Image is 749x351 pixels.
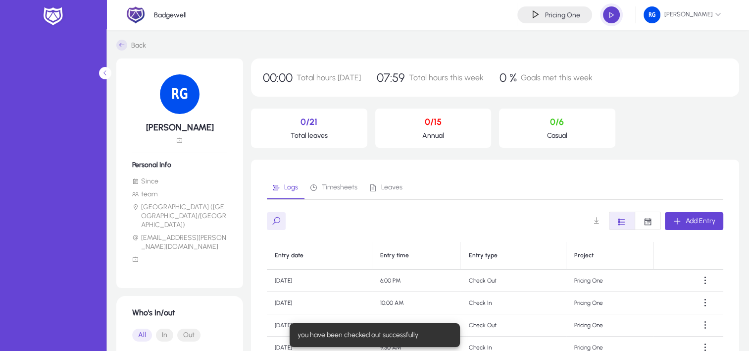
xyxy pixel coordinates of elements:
span: Leaves [381,184,402,191]
a: Leaves [364,175,409,199]
mat-button-toggle-group: Font Style [609,212,661,230]
img: 133.png [644,6,660,23]
p: Casual [507,131,607,140]
div: Entry type [468,252,497,259]
span: Total hours this week [409,73,484,82]
button: [PERSON_NAME] [636,6,729,24]
td: 10:00 AM [372,292,460,314]
td: Pricing One [566,314,653,337]
a: Timesheets [304,175,364,199]
span: Add Entry [686,217,715,225]
span: 07:59 [377,70,405,85]
img: 133.png [160,74,200,114]
td: Pricing One [566,270,653,292]
div: Project [574,252,594,259]
div: Project [574,252,645,259]
div: Entry date [275,252,303,259]
p: Badgewell [154,11,187,19]
td: 6:00 PM [372,270,460,292]
h6: Personal Info [132,161,227,169]
a: Back [116,40,146,51]
span: 00:00 [263,70,293,85]
mat-button-toggle-group: Font Style [132,325,227,345]
td: [DATE] [267,270,372,292]
button: Add Entry [665,212,723,230]
div: Entry type [468,252,557,259]
img: white-logo.png [41,6,65,27]
span: Logs [284,184,298,191]
span: [PERSON_NAME] [644,6,721,23]
th: Entry time [372,242,460,270]
span: 0 % [499,70,517,85]
button: All [132,329,152,342]
button: In [156,329,173,342]
li: team [132,190,227,199]
h1: Who's In/out [132,308,227,317]
td: 6:00 PM [372,314,460,337]
a: Logs [267,175,304,199]
span: Timesheets [322,184,357,191]
td: Check Out [460,270,566,292]
td: Pricing One [566,292,653,314]
p: 0/15 [383,117,484,127]
div: Entry date [275,252,364,259]
p: Annual [383,131,484,140]
td: Check In [460,292,566,314]
div: you have been checked out successfully [290,323,456,347]
h5: [PERSON_NAME] [132,122,227,133]
button: Out [177,329,200,342]
li: Since [132,177,227,186]
li: [EMAIL_ADDRESS][PERSON_NAME][DOMAIN_NAME] [132,234,227,251]
td: Check Out [460,314,566,337]
td: [DATE] [267,314,372,337]
h4: Pricing One [545,11,580,19]
span: Total hours [DATE] [297,73,361,82]
span: Goals met this week [521,73,593,82]
p: 0/21 [259,117,359,127]
li: [GEOGRAPHIC_DATA] ([GEOGRAPHIC_DATA]/[GEOGRAPHIC_DATA]) [132,203,227,230]
p: 0/6 [507,117,607,127]
td: [DATE] [267,292,372,314]
img: 2.png [126,5,145,24]
p: Total leaves [259,131,359,140]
